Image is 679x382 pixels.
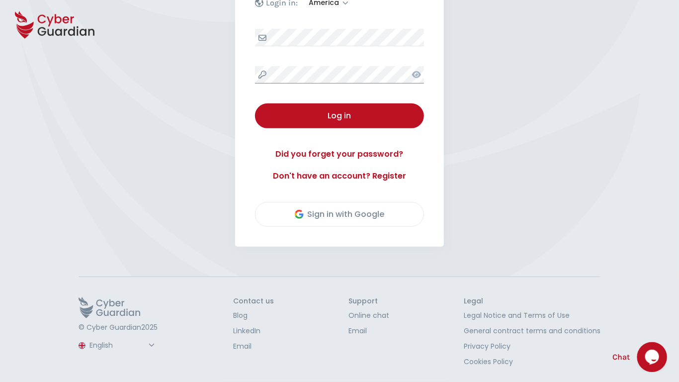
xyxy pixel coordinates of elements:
a: Privacy Policy [464,341,600,352]
a: LinkedIn [233,326,274,336]
a: Legal Notice and Terms of Use [464,310,600,321]
h3: Legal [464,297,600,306]
div: Log in [262,110,417,122]
a: Did you forget your password? [255,148,424,160]
button: Sign in with Google [255,202,424,227]
button: Log in [255,103,424,128]
span: Chat [612,351,630,363]
img: region-logo [79,342,85,349]
a: Cookies Policy [464,357,600,367]
h3: Support [348,297,389,306]
a: Don't have an account? Register [255,170,424,182]
iframe: chat widget [637,342,669,372]
h3: Contact us [233,297,274,306]
p: © Cyber Guardian 2025 [79,323,159,332]
div: Sign in with Google [295,208,385,220]
a: General contract terms and conditions [464,326,600,336]
a: Email [348,326,389,336]
a: Online chat [348,310,389,321]
a: Blog [233,310,274,321]
a: Email [233,341,274,352]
